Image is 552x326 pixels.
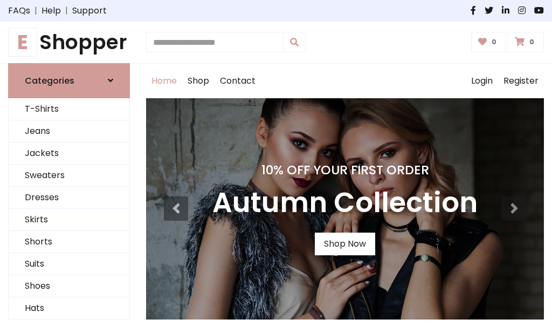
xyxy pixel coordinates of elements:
[9,297,129,320] a: Hats
[9,98,129,120] a: T-Shirts
[9,209,129,231] a: Skirts
[489,37,499,47] span: 0
[466,64,498,98] a: Login
[9,253,129,275] a: Suits
[9,165,129,187] a: Sweaters
[527,37,537,47] span: 0
[9,187,129,209] a: Dresses
[42,4,61,17] a: Help
[61,4,72,17] span: |
[30,4,42,17] span: |
[8,30,130,55] a: EShopper
[9,120,129,142] a: Jeans
[9,142,129,165] a: Jackets
[9,275,129,297] a: Shoes
[9,231,129,253] a: Shorts
[315,233,375,255] a: Shop Now
[8,30,130,55] h1: Shopper
[182,64,215,98] a: Shop
[471,32,506,52] a: 0
[498,64,544,98] a: Register
[215,64,261,98] a: Contact
[212,162,478,178] h4: 10% Off Your First Order
[72,4,107,17] a: Support
[146,64,182,98] a: Home
[508,32,544,52] a: 0
[8,63,130,98] a: Categories
[25,76,74,86] h6: Categories
[8,4,30,17] a: FAQs
[8,28,37,57] span: E
[212,186,478,220] h3: Autumn Collection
